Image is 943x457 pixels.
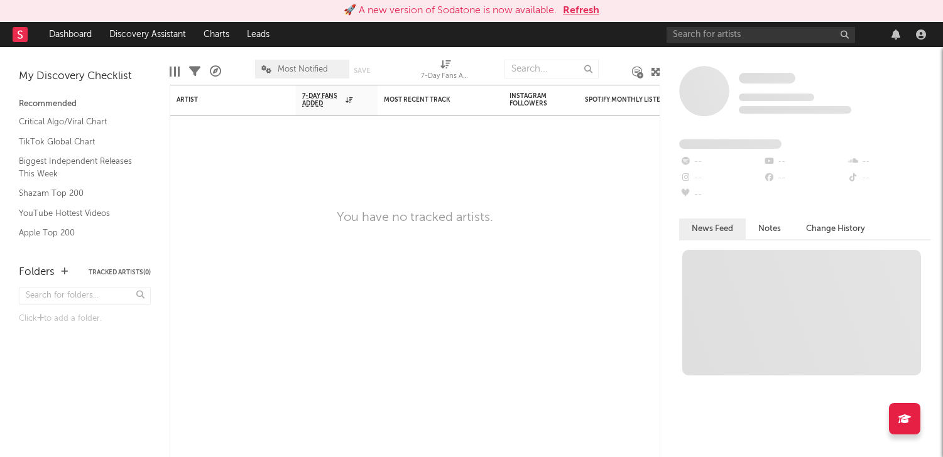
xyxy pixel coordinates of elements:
[19,154,138,180] a: Biggest Independent Releases This Week
[679,154,763,170] div: --
[195,22,238,47] a: Charts
[19,115,138,129] a: Critical Algo/Viral Chart
[19,69,151,84] div: My Discovery Checklist
[19,97,151,112] div: Recommended
[510,92,553,107] div: Instagram Followers
[679,170,763,186] div: --
[89,269,151,276] button: Tracked Artists(0)
[354,67,370,74] button: Save
[302,92,342,107] span: 7-Day Fans Added
[563,3,599,18] button: Refresh
[679,186,763,203] div: --
[793,218,878,239] button: Change History
[384,96,478,104] div: Most Recent Track
[337,210,493,225] div: You have no tracked artists.
[177,96,271,104] div: Artist
[19,207,138,220] a: YouTube Hottest Videos
[679,139,782,149] span: Fans Added by Platform
[679,218,746,239] button: News Feed
[101,22,195,47] a: Discovery Assistant
[344,3,557,18] div: 🚀 A new version of Sodatone is now available.
[739,106,851,114] span: 0 fans last week
[739,73,795,83] span: Some Artist
[504,60,599,78] input: Search...
[19,311,151,326] div: Click to add a folder.
[739,94,814,101] span: Tracking Since: [DATE]
[19,265,55,280] div: Folders
[19,226,138,240] a: Apple Top 200
[40,22,101,47] a: Dashboard
[421,53,471,90] div: 7-Day Fans Added (7-Day Fans Added)
[170,53,180,90] div: Edit Columns
[763,154,846,170] div: --
[847,170,930,186] div: --
[278,65,328,73] span: Most Notified
[585,96,679,104] div: Spotify Monthly Listeners
[238,22,278,47] a: Leads
[19,287,151,305] input: Search for folders...
[189,53,200,90] div: Filters
[421,69,471,84] div: 7-Day Fans Added (7-Day Fans Added)
[739,72,795,85] a: Some Artist
[746,218,793,239] button: Notes
[19,135,138,149] a: TikTok Global Chart
[763,170,846,186] div: --
[847,154,930,170] div: --
[210,53,221,90] div: A&R Pipeline
[19,186,138,200] a: Shazam Top 200
[667,27,855,43] input: Search for artists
